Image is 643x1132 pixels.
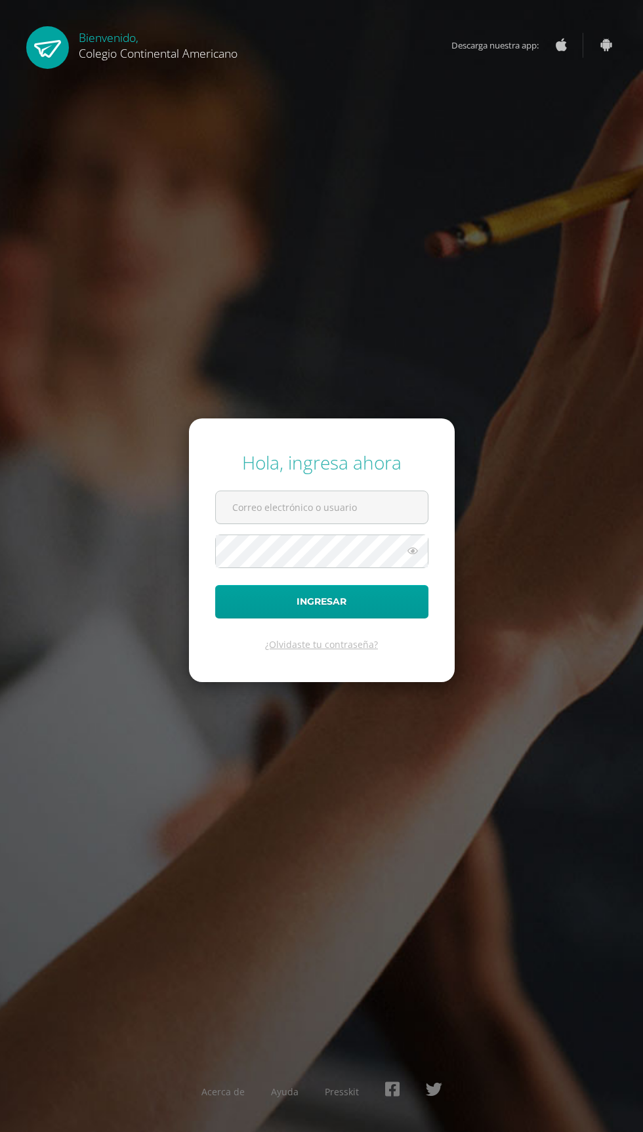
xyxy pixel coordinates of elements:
[451,33,552,58] span: Descarga nuestra app:
[79,26,238,61] div: Bienvenido,
[271,1085,299,1098] a: Ayuda
[79,45,238,61] span: Colegio Continental Americano
[201,1085,245,1098] a: Acerca de
[215,585,428,618] button: Ingresar
[216,491,428,523] input: Correo electrónico o usuario
[325,1085,359,1098] a: Presskit
[215,450,428,475] div: Hola, ingresa ahora
[265,638,378,651] a: ¿Olvidaste tu contraseña?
